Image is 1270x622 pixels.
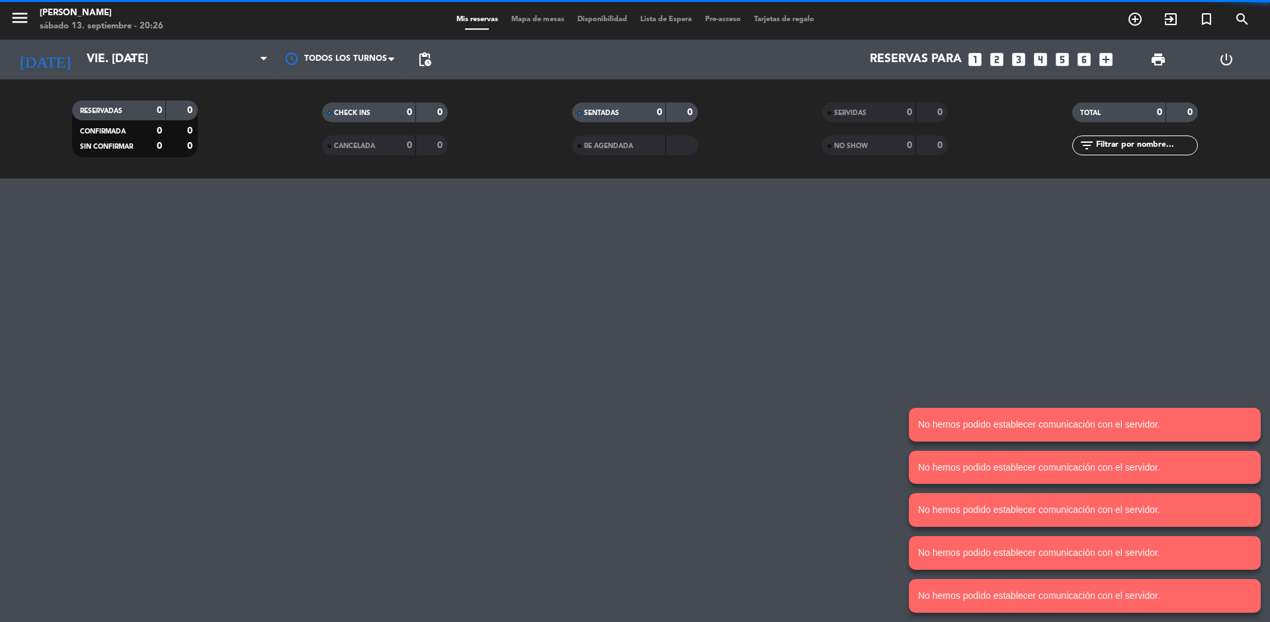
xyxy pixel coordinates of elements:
span: print [1150,52,1166,67]
span: RE AGENDADA [584,143,633,149]
notyf-toast: No hemos podido establecer comunicación con el servidor. [909,408,1261,442]
span: CONFIRMADA [80,128,126,135]
strong: 0 [937,108,945,117]
i: looks_3 [1010,51,1027,68]
strong: 0 [657,108,662,117]
i: turned_in_not [1199,11,1214,27]
span: CANCELADA [334,143,375,149]
span: Pre-acceso [698,16,747,23]
strong: 0 [437,141,445,150]
notyf-toast: No hemos podido establecer comunicación con el servidor. [909,536,1261,570]
span: SENTADAS [584,110,619,116]
i: menu [10,8,30,28]
span: SERVIDAS [834,110,867,116]
strong: 0 [157,126,162,136]
span: Mis reservas [450,16,505,23]
i: add_circle_outline [1127,11,1143,27]
div: [PERSON_NAME] [40,7,163,20]
notyf-toast: No hemos podido establecer comunicación con el servidor. [909,493,1261,527]
input: Filtrar por nombre... [1095,138,1197,153]
strong: 0 [157,141,162,151]
strong: 0 [187,141,195,151]
strong: 0 [937,141,945,150]
strong: 0 [437,108,445,117]
button: menu [10,8,30,32]
span: NO SHOW [834,143,868,149]
i: power_settings_new [1218,52,1234,67]
strong: 0 [407,108,412,117]
span: TOTAL [1080,110,1101,116]
strong: 0 [187,126,195,136]
i: exit_to_app [1163,11,1179,27]
strong: 0 [907,141,912,150]
i: looks_6 [1076,51,1093,68]
span: RESERVADAS [80,108,122,114]
i: looks_5 [1054,51,1071,68]
span: Disponibilidad [571,16,634,23]
strong: 0 [407,141,412,150]
div: sábado 13. septiembre - 20:26 [40,20,163,33]
span: Tarjetas de regalo [747,16,821,23]
span: pending_actions [417,52,433,67]
i: add_box [1097,51,1115,68]
i: looks_4 [1032,51,1049,68]
i: filter_list [1079,137,1095,153]
i: looks_one [966,51,984,68]
i: [DATE] [10,45,80,74]
i: search [1234,11,1250,27]
span: Mapa de mesas [505,16,571,23]
notyf-toast: No hemos podido establecer comunicación con el servidor. [909,451,1261,485]
span: SIN CONFIRMAR [80,143,133,150]
strong: 0 [1187,108,1195,117]
div: LOG OUT [1192,40,1260,79]
strong: 0 [187,106,195,115]
i: looks_two [988,51,1005,68]
strong: 0 [687,108,695,117]
span: CHECK INS [334,110,370,116]
strong: 0 [1157,108,1162,117]
strong: 0 [157,106,162,115]
strong: 0 [907,108,912,117]
i: arrow_drop_down [123,52,139,67]
span: Lista de Espera [634,16,698,23]
span: Reservas para [870,53,962,66]
notyf-toast: No hemos podido establecer comunicación con el servidor. [909,579,1261,613]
